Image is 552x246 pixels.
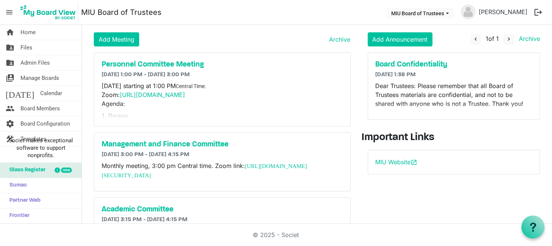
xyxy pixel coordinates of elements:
span: Zoom: Agenda: [102,91,187,107]
span: people [6,101,15,116]
a: Personnel Committee Meeting [102,60,343,69]
span: 1 [486,35,488,42]
span: Templates [20,132,47,146]
button: MIU Board of Trustees dropdownbutton [386,8,454,18]
a: Board Confidentiality [376,60,532,69]
span: Admin Files [20,55,50,70]
span: [DATE] 1:38 PM [376,72,416,78]
a: Academic Committee [102,205,343,214]
span: Societ makes exceptional software to support nonprofits. [3,137,78,159]
span: Manage Boards [20,71,59,85]
span: folder_shared [6,55,15,70]
a: Management and Finance Committee [102,140,343,149]
span: home [6,25,15,40]
h6: [DATE] 1:00 PM - [DATE] 3:00 PM [102,71,343,78]
span: Board Configuration [20,116,70,131]
a: [URL][DOMAIN_NAME][SECURITY_DATA] [102,163,307,178]
span: Home [20,25,36,40]
span: switch_account [6,71,15,85]
span: navigate_before [472,36,479,42]
a: Add Announcement [368,32,433,46]
h6: [DATE] 3:15 PM - [DATE] 4:15 PM [102,216,343,223]
span: Frontier [6,208,29,223]
div: new [61,168,72,173]
p: Dear Trustees: Please remember that all Board of Trustees materials are confidential, and not to ... [376,81,532,108]
span: folder_shared [6,40,15,55]
p: Monthly meeting, 3:00 pm Central time. Zoom link: [102,161,343,180]
a: My Board View Logo [18,3,81,22]
a: Archive [326,35,351,44]
a: © 2025 - Societ [253,231,299,239]
img: My Board View Logo [18,3,78,22]
span: of 1 [486,35,499,42]
span: Calendar [40,86,62,101]
span: Sumac [6,178,27,193]
a: MIU Websiteopen_in_new [376,158,418,166]
span: open_in_new [411,159,418,166]
a: [PERSON_NAME] [476,4,530,19]
span: Partner Web [6,193,41,208]
h3: Important Links [362,132,546,144]
a: [URL][DOMAIN_NAME] [120,91,185,98]
span: 1. Review [102,113,128,119]
button: navigate_before [470,34,481,45]
span: settings [6,116,15,131]
a: Add Meeting [94,32,139,46]
span: Board Members [20,101,60,116]
a: Archive [516,35,540,42]
span: Files [20,40,32,55]
span: navigate_next [505,36,512,42]
a: MIU Board of Trustees [81,5,162,20]
span: construction [6,132,15,146]
span: [DATE] [6,86,34,101]
button: navigate_next [504,34,514,45]
h6: [DATE] 3:00 PM - [DATE] 4:15 PM [102,151,343,158]
p: [DATE] starting at 1:00 PM [102,81,343,108]
img: no-profile-picture.svg [461,4,476,19]
button: logout [530,4,546,20]
span: Central Time. [176,83,206,89]
span: Glass Register [6,163,45,178]
span: menu [2,5,16,19]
